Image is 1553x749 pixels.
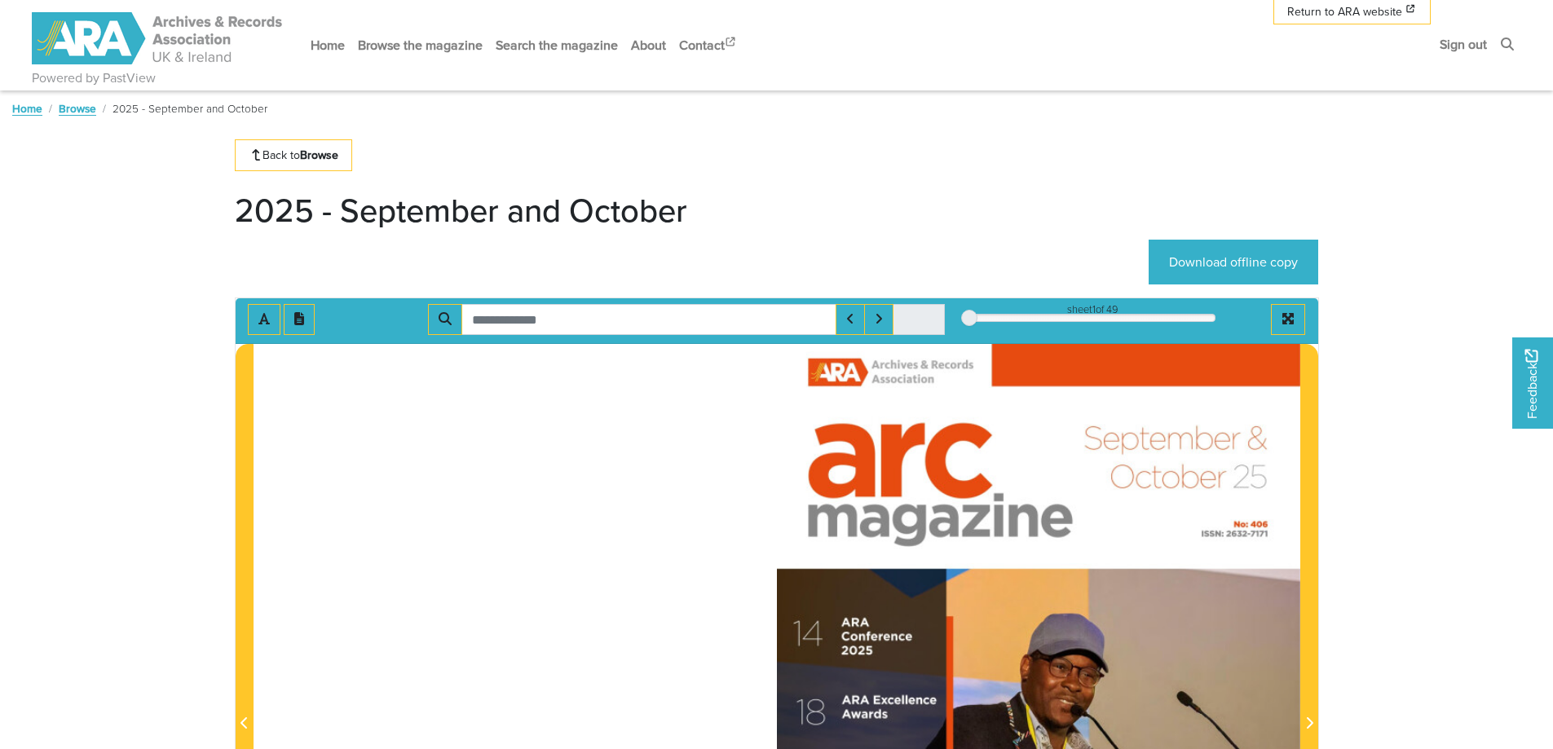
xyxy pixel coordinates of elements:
strong: Browse [300,147,338,163]
a: Search the magazine [489,24,624,67]
a: ARA - ARC Magazine | Powered by PastView logo [32,3,285,74]
span: 1 [1092,302,1096,317]
a: Powered by PastView [32,68,156,88]
a: Sign out [1433,23,1493,66]
button: Search [428,304,462,335]
a: Download offline copy [1149,240,1318,284]
a: Would you like to provide feedback? [1512,337,1553,429]
a: Home [12,100,42,117]
span: Return to ARA website [1287,3,1402,20]
a: About [624,24,673,67]
a: Home [304,24,351,67]
input: Search for [461,304,836,335]
button: Previous Match [836,304,865,335]
a: Browse the magazine [351,24,489,67]
span: 2025 - September and October [113,100,267,117]
button: Toggle text selection (Alt+T) [248,304,280,335]
h1: 2025 - September and October [235,191,687,230]
a: Browse [59,100,96,117]
button: Full screen mode [1271,304,1305,335]
a: Contact [673,24,744,67]
button: Next Match [864,304,893,335]
button: Open transcription window [284,304,315,335]
span: Feedback [1522,349,1542,418]
a: Back toBrowse [235,139,353,171]
div: sheet of 49 [969,302,1215,317]
img: ARA - ARC Magazine | Powered by PastView [32,12,285,64]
